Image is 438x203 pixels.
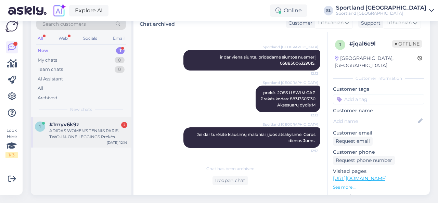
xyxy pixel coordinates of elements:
[286,20,312,27] div: Customer
[206,166,255,172] span: Chat has been archived
[333,117,416,125] input: Add name
[112,34,126,43] div: Email
[5,152,18,158] div: 1 / 3
[324,6,333,15] div: SL
[333,175,387,181] a: [URL][DOMAIN_NAME]
[38,66,63,73] div: Team chats
[358,20,381,27] div: Support
[336,11,426,16] div: Sportland [GEOGRAPHIC_DATA]
[107,140,127,145] div: [DATE] 12:14
[38,47,48,54] div: New
[82,34,99,43] div: Socials
[392,40,422,48] span: Offline
[39,124,41,129] span: 1
[333,137,373,146] div: Request email
[5,127,18,158] div: Look Here
[36,34,44,43] div: All
[197,132,317,143] span: Jei dar turėsite klausimų maloniai į juos atsakysime. Geros dienos Jums.
[333,107,424,114] p: Customer name
[333,94,424,104] input: Add a tag
[335,55,417,69] div: [GEOGRAPHIC_DATA], [GEOGRAPHIC_DATA]
[220,54,317,66] span: ir dar viena siunta, pridedame siuntos nuemerį 05885006329015.
[333,168,424,175] p: Visited pages
[293,113,318,118] span: 12:12
[336,5,434,16] a: Sportland [GEOGRAPHIC_DATA]Sportland [GEOGRAPHIC_DATA]
[57,34,69,43] div: Web
[339,42,341,47] span: j
[263,45,318,50] span: Sportland [GEOGRAPHIC_DATA]
[69,5,108,16] a: Explore AI
[293,148,318,153] span: 12:12
[349,40,392,48] div: # jqal6e9l
[333,193,424,200] p: Operating system
[49,128,127,140] div: ADIDAS WOMEN'S TENNIS PARIS TWO-IN-ONE LEGGINGS Prekės kodas: 62395808390
[5,20,18,33] img: Askly Logo
[38,85,43,92] div: All
[38,94,57,101] div: Archived
[42,21,86,28] span: Search customers
[121,122,127,128] div: 2
[333,129,424,137] p: Customer email
[49,122,79,128] span: #1myv6k9z
[333,86,424,93] p: Customer tags
[52,3,66,18] img: explore-ai
[293,71,318,76] span: 12:12
[386,19,412,27] span: Lithuanian
[212,176,248,185] div: Reopen chat
[336,5,426,11] div: Sportland [GEOGRAPHIC_DATA]
[333,75,424,81] div: Customer information
[263,122,318,127] span: Sportland [GEOGRAPHIC_DATA]
[260,90,315,107] span: prekė- JOSS U SWIM CAP Prekės kodas: 88313503130 Aksesuarų dydis:M
[333,149,424,156] p: Customer phone
[116,47,125,54] div: 1
[115,66,125,73] div: 0
[115,57,125,64] div: 0
[333,184,424,190] p: See more ...
[333,156,395,165] div: Request phone number
[270,4,307,17] div: Online
[318,19,344,27] span: Lithuanian
[38,76,63,83] div: AI Assistant
[140,18,175,28] label: Chat archived
[70,106,92,113] span: New chats
[38,57,57,64] div: My chats
[263,80,318,85] span: Sportland [GEOGRAPHIC_DATA]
